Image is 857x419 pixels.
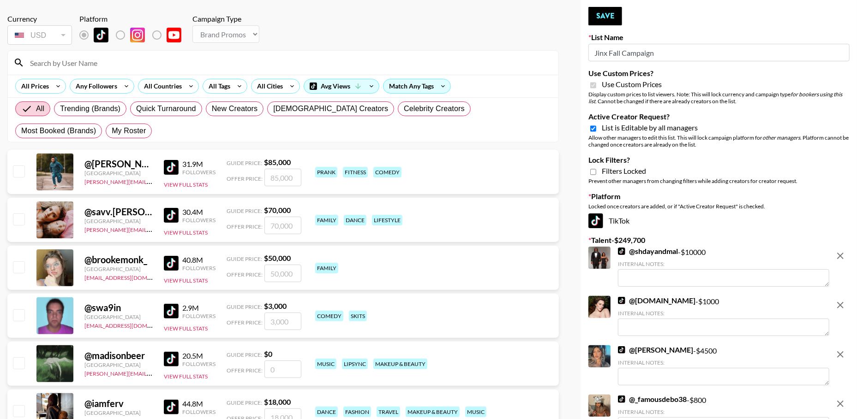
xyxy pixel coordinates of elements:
div: Currency [7,14,72,24]
a: @shdayandmal [618,247,678,256]
div: dance [344,215,366,225]
div: Internal Notes: [618,359,829,366]
img: YouTube [167,28,181,42]
span: Most Booked (Brands) [21,125,96,136]
input: 50,000 [264,265,301,282]
span: Guide Price: [227,207,262,214]
div: makeup & beauty [373,359,427,369]
div: fitness [343,167,368,177]
div: Followers [182,408,216,415]
a: @[PERSON_NAME] [618,345,693,354]
span: Offer Price: [227,223,263,230]
div: [GEOGRAPHIC_DATA] [84,218,153,224]
div: Prevent other managers from changing filters while adding creators for creator request. [588,177,850,184]
a: @_famousdebo38 [618,395,687,404]
label: List Name [588,33,850,42]
div: 20.5M [182,351,216,360]
span: Celebrity Creators [404,103,465,114]
div: family [315,215,338,225]
em: for bookers using this list [588,91,842,105]
div: USD [9,27,70,43]
div: Campaign Type [192,14,259,24]
div: family [315,263,338,273]
div: Allow other managers to edit this list. This will lock campaign platform for . Platform cannot be... [588,134,850,148]
button: View Full Stats [164,277,208,284]
div: lipsync [342,359,368,369]
div: All Cities [252,79,285,93]
button: View Full Stats [164,325,208,332]
button: remove [831,247,850,265]
span: Guide Price: [227,399,262,406]
div: 40.8M [182,255,216,265]
span: Guide Price: [227,255,262,262]
label: Platform [588,192,850,201]
img: TikTok [164,352,179,366]
button: remove [831,296,850,314]
span: Offer Price: [227,175,263,182]
button: View Full Stats [164,229,208,236]
span: List is Editable by all managers [602,123,698,132]
input: 0 [264,360,301,378]
span: Filters Locked [602,166,646,176]
span: Quick Turnaround [136,103,196,114]
span: My Roster [112,125,146,136]
div: - $ 1000 [618,296,829,336]
input: Search by User Name [24,55,553,70]
img: TikTok [618,346,625,354]
input: 85,000 [264,169,301,186]
div: lifestyle [372,215,402,225]
div: prank [315,167,337,177]
div: 31.9M [182,159,216,169]
em: other managers [762,134,800,141]
div: Currency is locked to USD [7,24,72,47]
span: Guide Price: [227,159,262,166]
div: 30.4M [182,207,216,217]
div: All Countries [138,79,184,93]
div: Match Any Tags [384,79,450,93]
div: skits [349,311,367,321]
a: [PERSON_NAME][EMAIL_ADDRESS][DOMAIN_NAME] [84,224,221,233]
div: - $ 10000 [618,247,829,287]
strong: $ 18,000 [264,397,291,406]
div: music [315,359,336,369]
span: Offer Price: [227,271,263,278]
div: Followers [182,313,216,319]
div: Internal Notes: [618,310,829,317]
img: TikTok [164,256,179,271]
img: TikTok [164,400,179,414]
div: [GEOGRAPHIC_DATA] [84,313,153,320]
div: Followers [182,169,216,176]
span: New Creators [212,103,258,114]
img: TikTok [164,304,179,319]
button: View Full Stats [164,373,208,380]
div: Followers [182,217,216,224]
strong: $ 3,000 [264,301,287,310]
a: [PERSON_NAME][EMAIL_ADDRESS][DOMAIN_NAME] [84,177,221,185]
div: All Tags [203,79,232,93]
div: @ savv.[PERSON_NAME] [84,206,153,218]
div: 2.9M [182,303,216,313]
button: remove [831,345,850,364]
div: Followers [182,265,216,271]
a: [EMAIL_ADDRESS][DOMAIN_NAME] [84,272,177,281]
label: Active Creator Request? [588,112,850,121]
div: [GEOGRAPHIC_DATA] [84,409,153,416]
span: Trending (Brands) [60,103,120,114]
div: List locked to TikTok. [79,25,189,45]
div: All Prices [16,79,51,93]
input: 3,000 [264,313,301,330]
div: fashion [343,407,371,417]
div: makeup & beauty [406,407,460,417]
div: [GEOGRAPHIC_DATA] [84,361,153,368]
div: Followers [182,360,216,367]
img: TikTok [164,160,179,175]
div: Locked once creators are added, or if "Active Creator Request" is checked. [588,203,850,210]
div: Platform [79,14,189,24]
span: Use Custom Prices [602,80,662,89]
div: Internal Notes: [618,260,829,267]
div: - $ 4500 [618,345,829,385]
div: Avg Views [304,79,379,93]
div: Display custom prices to list viewers. Note: This will lock currency and campaign type . Cannot b... [588,91,850,105]
label: Use Custom Prices? [588,69,850,78]
span: [DEMOGRAPHIC_DATA] Creators [273,103,388,114]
